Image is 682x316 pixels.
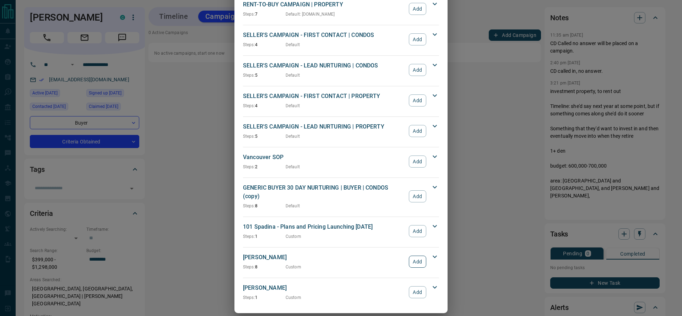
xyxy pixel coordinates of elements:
button: Add [409,156,426,168]
p: 5 [243,72,286,78]
p: Default [286,103,300,109]
span: Steps: [243,12,255,17]
button: Add [409,286,426,298]
div: [PERSON_NAME]Steps:1CustomAdd [243,282,439,302]
p: SELLER'S CAMPAIGN - LEAD NURTURING | PROPERTY [243,122,405,131]
span: Steps: [243,164,255,169]
p: 2 [243,164,286,170]
button: Add [409,64,426,76]
p: 8 [243,203,286,209]
button: Add [409,3,426,15]
p: 1 [243,233,286,240]
p: Default [286,42,300,48]
button: Add [409,190,426,202]
div: SELLER'S CAMPAIGN - LEAD NURTURING | PROPERTYSteps:5DefaultAdd [243,121,439,141]
span: Steps: [243,134,255,139]
p: Default [286,133,300,140]
p: Custom [286,264,301,270]
button: Add [409,33,426,45]
p: 8 [243,264,286,270]
div: GENERIC BUYER 30 DAY NURTURING | BUYER | CONDOS (copy)Steps:8DefaultAdd [243,182,439,211]
p: [PERSON_NAME] [243,284,405,292]
span: Steps: [243,265,255,269]
p: 7 [243,11,286,17]
p: RENT-TO-BUY CAMPAIGN | PROPERTY [243,0,405,9]
button: Add [409,125,426,137]
div: SELLER'S CAMPAIGN - LEAD NURTURING | CONDOSSteps:5DefaultAdd [243,60,439,80]
span: Steps: [243,103,255,108]
button: Add [409,94,426,107]
p: SELLER'S CAMPAIGN - LEAD NURTURING | CONDOS [243,61,405,70]
span: Steps: [243,73,255,78]
p: 5 [243,133,286,140]
div: SELLER'S CAMPAIGN - FIRST CONTACT | PROPERTYSteps:4DefaultAdd [243,91,439,110]
button: Add [409,225,426,237]
div: [PERSON_NAME]Steps:8CustomAdd [243,252,439,272]
p: 101 Spadina - Plans and Pricing Launching [DATE] [243,223,405,231]
p: Default [286,72,300,78]
span: Steps: [243,234,255,239]
span: Steps: [243,295,255,300]
p: Default [286,203,300,209]
p: Default : [DOMAIN_NAME] [286,11,335,17]
p: Default [286,164,300,170]
p: GENERIC BUYER 30 DAY NURTURING | BUYER | CONDOS (copy) [243,184,405,201]
div: SELLER'S CAMPAIGN - FIRST CONTACT | CONDOSSteps:4DefaultAdd [243,29,439,49]
p: 1 [243,294,286,301]
p: [PERSON_NAME] [243,253,405,262]
span: Steps: [243,203,255,208]
button: Add [409,256,426,268]
p: SELLER'S CAMPAIGN - FIRST CONTACT | CONDOS [243,31,405,39]
p: SELLER'S CAMPAIGN - FIRST CONTACT | PROPERTY [243,92,405,100]
p: 4 [243,42,286,48]
p: Custom [286,233,301,240]
p: Custom [286,294,301,301]
p: 4 [243,103,286,109]
p: Vancouver SOP [243,153,405,162]
div: Vancouver SOPSteps:2DefaultAdd [243,152,439,171]
div: 101 Spadina - Plans and Pricing Launching [DATE]Steps:1CustomAdd [243,221,439,241]
span: Steps: [243,42,255,47]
